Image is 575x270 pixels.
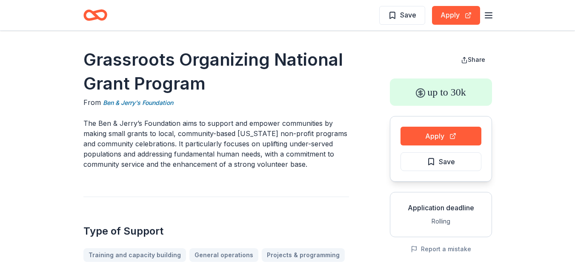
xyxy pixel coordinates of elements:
[83,48,349,96] h1: Grassroots Organizing National Grant Program
[454,51,492,68] button: Share
[397,203,485,213] div: Application deadline
[83,118,349,169] p: The Ben & Jerry’s Foundation aims to support and empower communities by making small grants to lo...
[400,9,416,20] span: Save
[83,5,107,25] a: Home
[400,127,481,145] button: Apply
[379,6,425,25] button: Save
[468,56,485,63] span: Share
[83,97,349,108] div: From
[103,98,173,108] a: Ben & Jerry's Foundation
[390,78,492,106] div: up to 30k
[400,152,481,171] button: Save
[397,216,485,226] div: Rolling
[439,156,455,167] span: Save
[83,224,349,238] h2: Type of Support
[432,6,480,25] button: Apply
[411,244,471,254] button: Report a mistake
